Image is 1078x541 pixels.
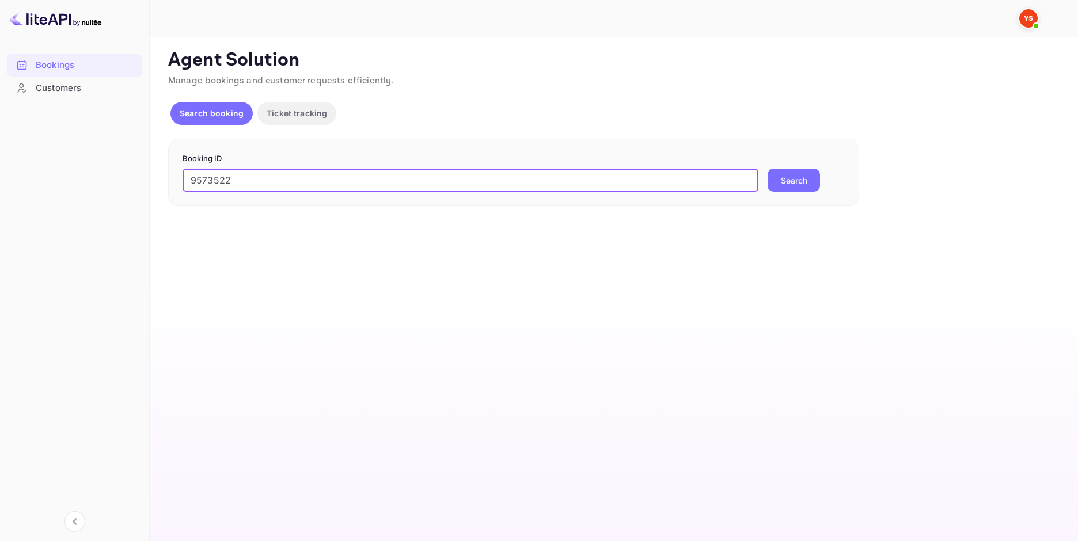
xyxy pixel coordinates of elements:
[9,9,101,28] img: LiteAPI logo
[7,77,142,98] a: Customers
[7,54,142,77] div: Bookings
[183,169,758,192] input: Enter Booking ID (e.g., 63782194)
[64,511,85,532] button: Collapse navigation
[180,107,244,119] p: Search booking
[36,82,136,95] div: Customers
[1019,9,1038,28] img: Yandex Support
[768,169,820,192] button: Search
[168,49,1057,72] p: Agent Solution
[7,54,142,75] a: Bookings
[267,107,327,119] p: Ticket tracking
[168,75,394,87] span: Manage bookings and customer requests efficiently.
[36,59,136,72] div: Bookings
[183,153,845,165] p: Booking ID
[7,77,142,100] div: Customers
